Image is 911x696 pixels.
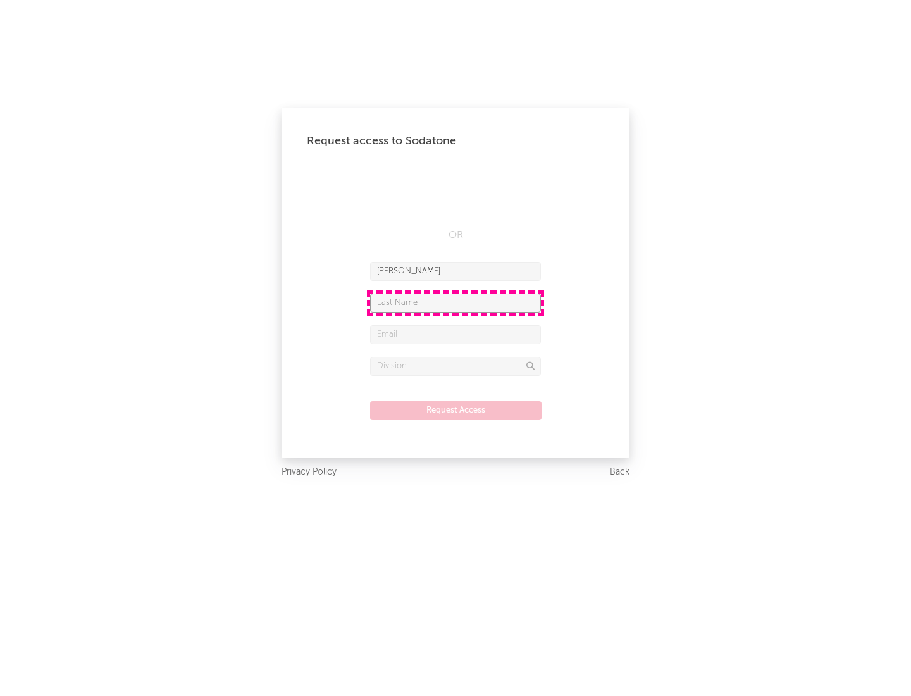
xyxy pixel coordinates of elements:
button: Request Access [370,401,542,420]
input: Last Name [370,294,541,313]
input: First Name [370,262,541,281]
a: Back [610,464,629,480]
div: Request access to Sodatone [307,134,604,149]
a: Privacy Policy [282,464,337,480]
input: Email [370,325,541,344]
div: OR [370,228,541,243]
input: Division [370,357,541,376]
